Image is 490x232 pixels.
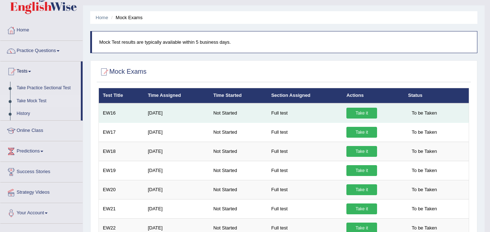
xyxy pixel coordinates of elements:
a: History [13,107,81,120]
span: To be Taken [408,108,441,119]
th: Actions [342,88,404,103]
td: [DATE] [144,103,210,123]
a: Take Mock Test [13,95,81,108]
td: [DATE] [144,142,210,161]
td: EW18 [99,142,144,161]
span: To be Taken [408,165,441,176]
a: Strategy Videos [0,182,83,201]
td: EW20 [99,180,144,199]
a: Success Stories [0,162,83,180]
a: Online Class [0,121,83,139]
a: Take it [346,127,377,138]
td: Not Started [209,123,267,142]
a: Your Account [0,203,83,221]
td: Not Started [209,103,267,123]
td: [DATE] [144,180,210,199]
a: Take it [346,165,377,176]
span: To be Taken [408,127,441,138]
td: Not Started [209,180,267,199]
a: Home [96,15,108,20]
td: Full test [267,103,343,123]
span: To be Taken [408,184,441,195]
td: EW21 [99,199,144,218]
a: Take it [346,108,377,119]
td: Not Started [209,199,267,218]
span: To be Taken [408,203,441,214]
th: Test Title [99,88,144,103]
td: Full test [267,161,343,180]
td: Full test [267,142,343,161]
a: Take it [346,146,377,157]
a: Tests [0,61,81,80]
td: EW16 [99,103,144,123]
a: Practice Questions [0,41,83,59]
td: Not Started [209,142,267,161]
li: Mock Exams [109,14,143,21]
td: EW17 [99,123,144,142]
td: Full test [267,199,343,218]
a: Predictions [0,141,83,159]
td: EW19 [99,161,144,180]
a: Home [0,20,83,38]
a: Take Practice Sectional Test [13,82,81,95]
th: Section Assigned [267,88,343,103]
td: Full test [267,123,343,142]
td: [DATE] [144,199,210,218]
a: Take it [346,203,377,214]
td: [DATE] [144,161,210,180]
th: Status [404,88,469,103]
a: Take it [346,184,377,195]
span: To be Taken [408,146,441,157]
td: Not Started [209,161,267,180]
th: Time Assigned [144,88,210,103]
p: Mock Test results are typically available within 5 business days. [99,39,470,46]
th: Time Started [209,88,267,103]
h2: Mock Exams [99,66,146,77]
td: [DATE] [144,123,210,142]
td: Full test [267,180,343,199]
